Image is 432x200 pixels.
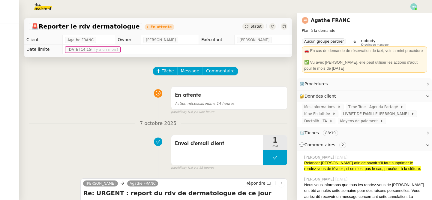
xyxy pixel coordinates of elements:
span: Commentaire [206,68,235,74]
span: min [263,144,287,149]
nz-tag: 2 [339,142,346,148]
span: Agathe FRANC [67,37,94,43]
span: Envoi d'email client [175,139,259,148]
span: [DATE] [335,155,349,160]
span: 🚨 [31,23,39,30]
button: Tâche [153,67,178,75]
span: Doctolib - TA [304,118,329,124]
span: 7 octobre 2025 [135,120,181,128]
span: & [353,38,356,46]
h4: Re: URGENT : report du rdv de dermatologue de ce jour [83,189,285,197]
span: Time Tree - Agenda Partagé [348,104,400,110]
span: [DATE] 14:15 [67,47,118,53]
span: Commentaires [304,142,335,147]
td: Client [24,35,63,45]
span: Message [181,68,199,74]
span: nobody [361,38,375,43]
span: 🔐 [299,93,338,100]
span: Tâches [304,130,319,135]
span: Répondre [245,180,265,186]
div: ⚙️Procédures [297,78,432,90]
div: 🚗 En cas de demande de réservation de taxi, voir la mini-procédure [304,48,425,54]
span: LIVRET DE FAMILLE [PERSON_NAME] [343,111,411,117]
span: (il y a un mois) [91,47,118,52]
span: ⏲️ [299,130,343,135]
div: ✅ Vu avec [PERSON_NAME], elle peut utiliser les actions d'août pour le mois de [DATE] [304,59,425,71]
button: Commentaire [202,67,238,75]
span: dans 14 heures [175,102,234,106]
span: Tâche [162,68,174,74]
span: Procédures [304,81,328,86]
span: Kiné Philothée [304,111,332,117]
td: Exécutant [199,35,235,45]
span: En attente [175,92,201,98]
span: Reporter le rdv dermatologue [31,23,140,29]
div: 🔐Données client [297,90,432,102]
span: 1 [263,137,287,144]
span: ⚙️ [299,80,331,87]
button: Message [177,67,203,75]
span: Moyens de paiement [340,118,380,124]
span: [PERSON_NAME] [239,37,269,43]
span: il y a 18 heures [191,165,214,171]
small: Mélody N. [171,165,214,171]
span: Mes informations [304,104,337,110]
span: [DATE] [335,177,349,182]
span: [PERSON_NAME] [146,37,176,43]
span: Données client [304,94,336,98]
small: Mélody N. [171,110,214,115]
span: [PERSON_NAME] [304,155,335,160]
span: Statut [250,24,262,29]
nz-tag: Aucun groupe partner [302,38,346,44]
span: 💬 [299,142,349,147]
span: [PERSON_NAME] [85,181,115,186]
span: Relancer [PERSON_NAME] afin de savoir s’il faut supprimer le rendez-vous de février ; si ce n’est... [304,161,421,171]
span: [PERSON_NAME] [304,177,335,182]
img: svg [302,17,308,24]
td: Owner [115,35,141,45]
div: 💬Commentaires 2 [297,139,432,151]
td: Date limite [24,45,63,54]
img: svg [410,3,417,10]
nz-tag: 88:19 [323,130,338,136]
div: ⏲️Tâches 88:19 [297,127,432,139]
span: Plan à la demande [302,29,335,33]
span: Knowledge manager [361,43,389,47]
button: Répondre [243,180,273,186]
span: Action nécessaire [175,102,207,106]
span: par [171,165,176,171]
a: Agathe FRANC [311,17,350,23]
app-user-label: Knowledge manager [361,38,389,46]
span: par [171,110,176,115]
div: En attente [151,25,172,29]
a: Agathe FRANC [127,181,158,186]
span: il y a une heure [191,110,214,115]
